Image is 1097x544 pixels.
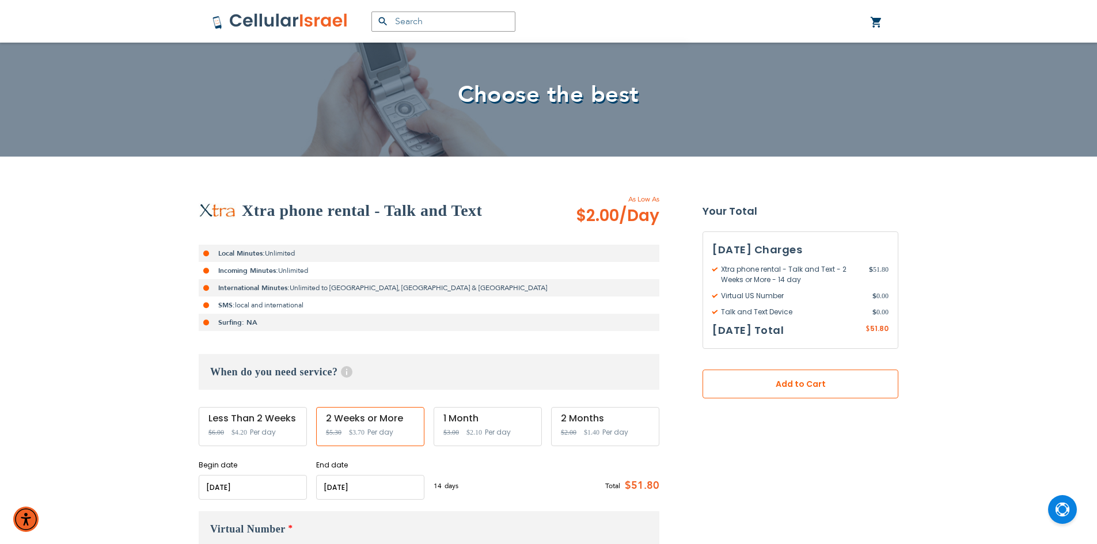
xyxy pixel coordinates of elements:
span: Talk and Text Device [712,307,872,317]
h2: Xtra phone rental - Talk and Text [242,199,482,222]
span: As Low As [545,194,659,204]
span: Add to Cart [741,378,860,390]
input: MM/DD/YYYY [316,475,424,500]
span: 51.80 [870,324,889,333]
span: Choose the best [458,79,639,111]
span: Virtual US Number [712,291,872,301]
span: Help [341,366,352,378]
label: End date [316,460,424,470]
span: 51.80 [869,264,889,285]
span: days [445,481,458,491]
span: $ [866,324,870,334]
strong: International Minutes: [218,283,290,292]
span: 0.00 [872,307,889,317]
div: Accessibility Menu [13,507,39,532]
span: 14 [434,481,445,491]
li: local and international [199,296,659,314]
strong: Incoming Minutes: [218,266,278,275]
h3: When do you need service? [199,354,659,390]
span: /Day [619,204,659,227]
strong: Your Total [703,203,898,220]
span: $2.00 [576,204,659,227]
img: Xtra phone rental - Talk and Text [199,203,236,218]
div: 2 Months [561,413,650,424]
span: 0.00 [872,291,889,301]
div: 1 Month [443,413,532,424]
input: Search [371,12,515,32]
li: Unlimited [199,262,659,279]
strong: SMS: [218,300,235,310]
strong: Surfing: NA [218,318,257,327]
span: $5.30 [326,428,341,436]
label: Begin date [199,460,307,470]
span: Per day [485,427,511,438]
input: MM/DD/YYYY [199,475,307,500]
span: Xtra phone rental - Talk and Text - 2 Weeks or More - 14 day [712,264,869,285]
span: Virtual Number [210,523,286,535]
img: Cellular Israel [212,13,348,30]
li: Unlimited [199,245,659,262]
span: $2.00 [561,428,576,436]
li: Unlimited to [GEOGRAPHIC_DATA], [GEOGRAPHIC_DATA] & [GEOGRAPHIC_DATA] [199,279,659,296]
h3: [DATE] Total [712,322,784,339]
strong: Local Minutes: [218,249,265,258]
div: Less Than 2 Weeks [208,413,297,424]
h3: [DATE] Charges [712,241,889,258]
span: $3.00 [443,428,459,436]
span: $ [872,307,876,317]
span: $2.10 [466,428,482,436]
span: $3.70 [349,428,365,436]
span: $ [869,264,873,275]
span: $6.00 [208,428,224,436]
span: Per day [250,427,276,438]
span: $1.40 [584,428,599,436]
span: Per day [602,427,628,438]
span: $51.80 [620,477,659,494]
span: Total [605,481,620,491]
button: Add to Cart [703,370,898,398]
span: $4.20 [231,428,247,436]
div: 2 Weeks or More [326,413,415,424]
span: $ [872,291,876,301]
span: Per day [367,427,393,438]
